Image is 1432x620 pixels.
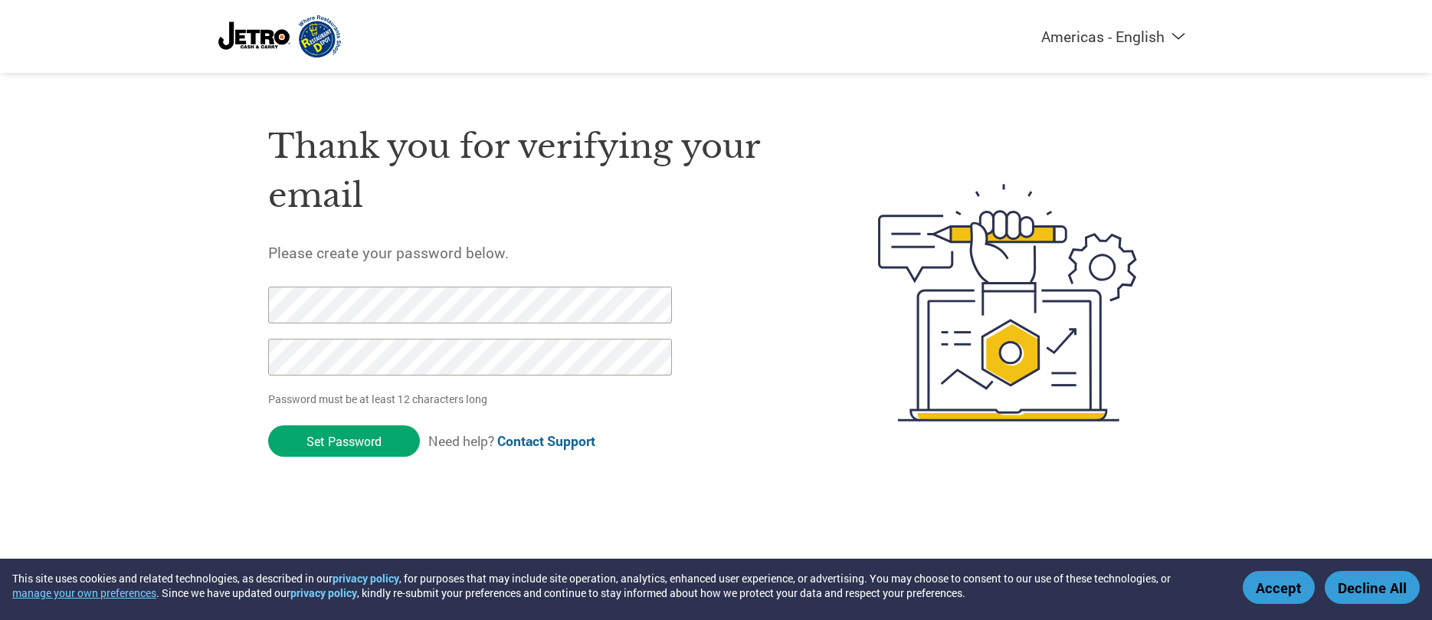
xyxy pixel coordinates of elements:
h1: Thank you for verifying your email [268,122,806,221]
input: Set Password [268,425,420,457]
button: Decline All [1325,571,1420,604]
img: Jetro/Restaurant Depot [218,15,341,57]
a: Contact Support [497,432,595,450]
span: Need help? [428,432,595,450]
a: privacy policy [333,571,399,586]
button: Accept [1243,571,1315,604]
div: This site uses cookies and related technologies, as described in our , for purposes that may incl... [12,571,1221,600]
img: create-password [850,100,1165,506]
button: manage your own preferences [12,586,156,600]
p: Password must be at least 12 characters long [268,391,677,407]
a: privacy policy [290,586,357,600]
h5: Please create your password below. [268,243,806,262]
